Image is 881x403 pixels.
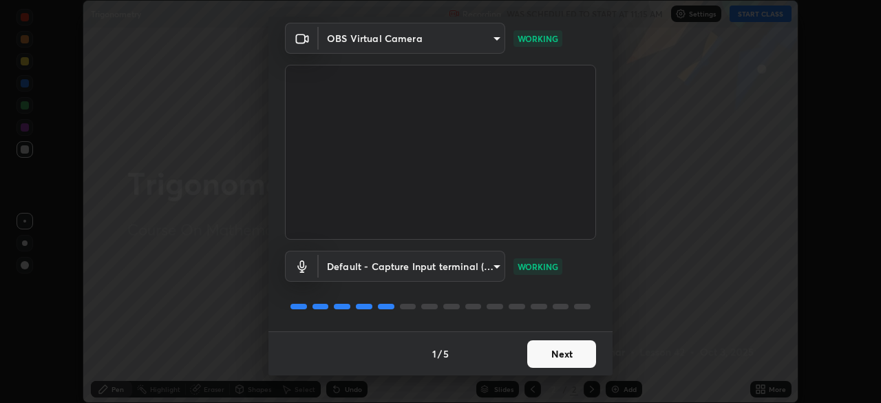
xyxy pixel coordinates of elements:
[432,347,436,361] h4: 1
[443,347,449,361] h4: 5
[319,23,505,54] div: OBS Virtual Camera
[518,32,558,45] p: WORKING
[438,347,442,361] h4: /
[518,260,558,273] p: WORKING
[527,340,596,368] button: Next
[319,251,505,282] div: OBS Virtual Camera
